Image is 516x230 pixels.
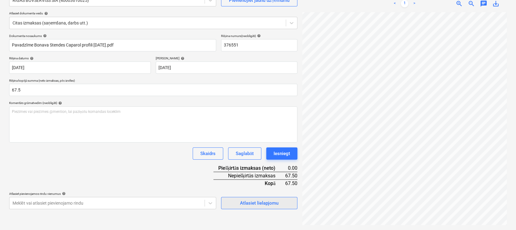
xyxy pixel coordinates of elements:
div: [PERSON_NAME] [156,56,297,60]
div: Atlasiet lielapjomu [240,199,278,207]
div: 67.50 [285,180,297,187]
span: help [256,34,261,38]
div: Atlasiet dokumenta veidu [9,11,297,15]
div: 0.00 [285,165,297,172]
input: Izpildes datums nav norādīts [156,61,297,74]
span: help [43,12,48,15]
span: help [57,101,62,105]
input: Rēķina datums nav norādīts [9,61,151,74]
span: help [29,57,34,60]
div: Kopā [213,180,285,187]
span: help [61,192,66,195]
div: Saglabāt [236,150,254,158]
div: Komentārs grāmatvedim (neobligāti) [9,101,297,105]
input: Rēķina numurs [221,39,297,51]
button: Atlasiet lielapjomu [221,197,297,209]
div: Nepiešķirtās izmaksas [213,172,285,180]
p: Rēķina kopējā summa (neto izmaksas, pēc izvēles) [9,79,297,84]
div: Rēķina datums [9,56,151,60]
div: 67.50 [285,172,297,180]
div: Rēķina numurs (neobligāti) [221,34,297,38]
div: Iesniegt [274,150,290,158]
button: Saglabāt [228,147,261,160]
input: Dokumenta nosaukums [9,39,216,51]
input: Rēķina kopējā summa (neto izmaksas, pēc izvēles) [9,84,297,96]
span: help [180,57,184,60]
div: Atlasiet pievienojamos rindu vienumus [9,192,216,196]
div: Dokumenta nosaukums [9,34,216,38]
button: Skaidrs [193,147,223,160]
span: help [42,34,47,38]
div: Skaidrs [200,150,216,158]
button: Iesniegt [266,147,297,160]
div: Piešķirtās izmaksas (neto) [213,165,285,172]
